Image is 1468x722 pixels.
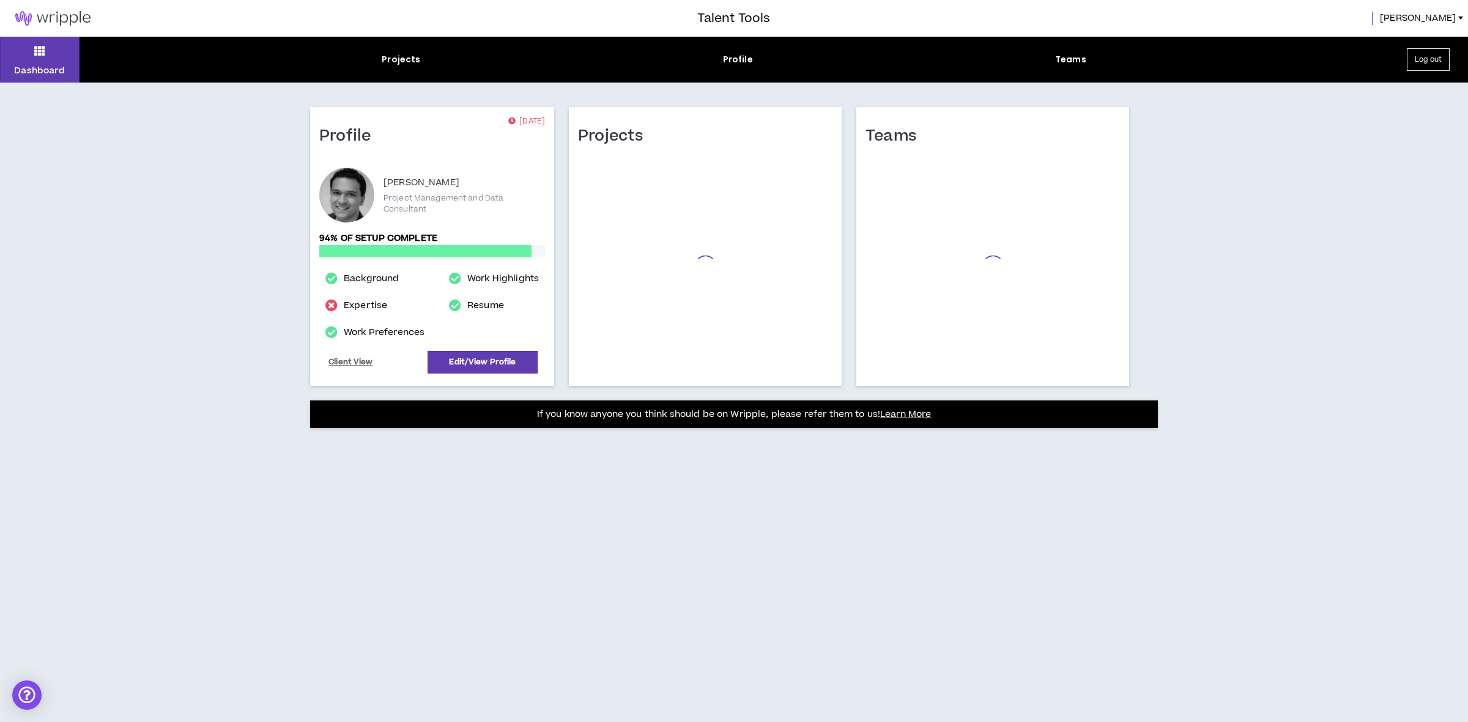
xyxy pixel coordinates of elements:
[1380,12,1456,25] span: [PERSON_NAME]
[382,53,420,66] div: Projects
[344,325,424,340] a: Work Preferences
[319,127,380,146] h1: Profile
[327,352,375,373] a: Client View
[319,168,374,223] div: Neel G.
[866,127,925,146] h1: Teams
[384,175,459,190] p: [PERSON_NAME]
[508,116,545,128] p: [DATE]
[723,53,753,66] div: Profile
[384,193,545,215] p: Project Management and Data Consultant
[14,64,65,77] p: Dashboard
[344,298,387,313] a: Expertise
[12,680,42,710] div: Open Intercom Messenger
[537,407,932,422] p: If you know anyone you think should be on Wripple, please refer them to us!
[578,127,652,146] h1: Projects
[697,9,770,28] h3: Talent Tools
[467,271,539,286] a: Work Highlights
[428,351,538,374] a: Edit/View Profile
[467,298,504,313] a: Resume
[344,271,399,286] a: Background
[1055,53,1086,66] div: Teams
[880,408,931,421] a: Learn More
[1407,48,1450,71] button: Log out
[319,232,545,245] p: 94% of setup complete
